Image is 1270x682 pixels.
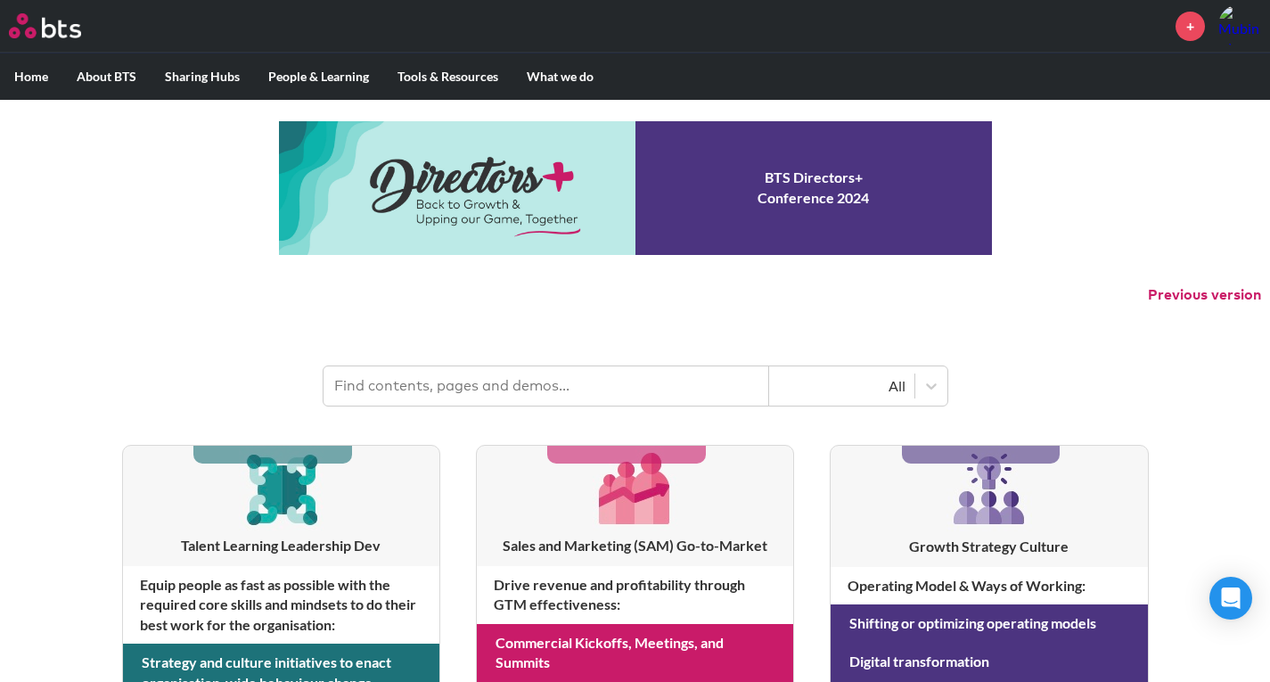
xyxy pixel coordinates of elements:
img: [object Object] [239,446,324,530]
h4: Operating Model & Ways of Working : [831,567,1147,604]
img: [object Object] [946,446,1032,531]
a: Go home [9,13,114,38]
label: About BTS [62,53,151,100]
h4: Equip people as fast as possible with the required core skills and mindsets to do their best work... [123,566,439,644]
h3: Sales and Marketing (SAM) Go-to-Market [477,536,793,555]
img: Mubin Al Rashid [1218,4,1261,47]
div: All [778,376,905,396]
a: Conference 2024 [279,121,992,255]
img: BTS Logo [9,13,81,38]
img: [object Object] [593,446,677,530]
label: What we do [512,53,608,100]
label: Sharing Hubs [151,53,254,100]
h3: Talent Learning Leadership Dev [123,536,439,555]
button: Previous version [1148,285,1261,305]
input: Find contents, pages and demos... [324,366,769,406]
h4: Drive revenue and profitability through GTM effectiveness : [477,566,793,624]
label: People & Learning [254,53,383,100]
h3: Growth Strategy Culture [831,537,1147,556]
a: Profile [1218,4,1261,47]
a: + [1176,12,1205,41]
div: Open Intercom Messenger [1209,577,1252,620]
label: Tools & Resources [383,53,512,100]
